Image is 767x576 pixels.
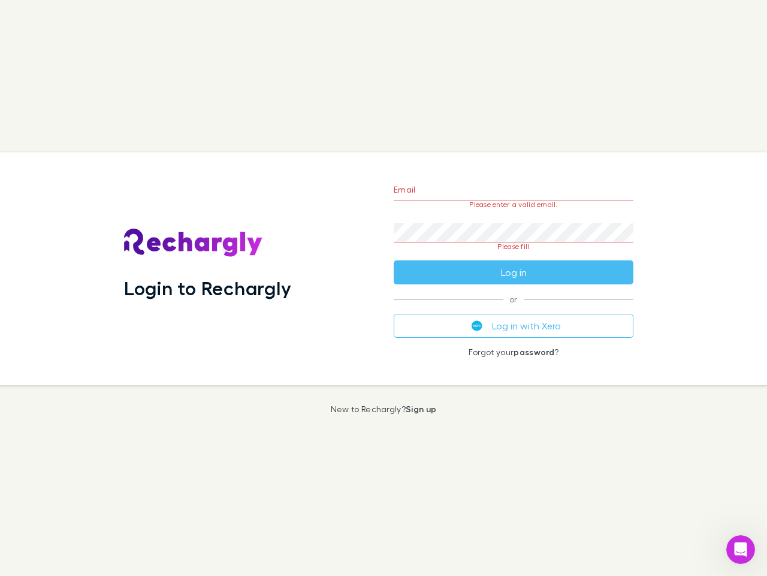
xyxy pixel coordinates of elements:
[394,200,633,209] p: Please enter a valid email.
[124,229,263,257] img: Rechargly's Logo
[514,347,554,357] a: password
[472,320,482,331] img: Xero's logo
[726,535,755,564] iframe: Intercom live chat
[394,260,633,284] button: Log in
[394,347,633,357] p: Forgot your ?
[331,404,437,414] p: New to Rechargly?
[124,277,291,299] h1: Login to Rechargly
[406,404,436,414] a: Sign up
[394,314,633,338] button: Log in with Xero
[394,242,633,251] p: Please fill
